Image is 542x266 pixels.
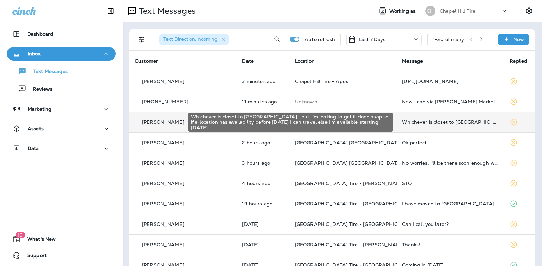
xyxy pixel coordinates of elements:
[142,99,188,104] p: [PHONE_NUMBER]
[402,58,423,64] span: Message
[402,242,498,247] div: Thanks!
[402,221,498,227] div: Can I call you later?
[242,221,284,227] p: Sep 8, 2025 02:04 PM
[28,106,51,112] p: Marketing
[295,160,402,166] span: [GEOGRAPHIC_DATA] [GEOGRAPHIC_DATA]
[7,249,116,262] button: Support
[402,140,498,145] div: Ok perfect
[26,86,52,93] p: Reviews
[242,201,284,206] p: Sep 8, 2025 07:25 PM
[142,160,184,166] p: [PERSON_NAME]
[28,126,44,131] p: Assets
[359,37,386,42] p: Last 7 Days
[295,139,402,146] span: [GEOGRAPHIC_DATA] [GEOGRAPHIC_DATA]
[305,37,335,42] p: Auto refresh
[425,6,435,16] div: CH
[7,27,116,41] button: Dashboard
[295,99,391,104] p: This customer does not have a last location and the phone number they messaged is not assigned to...
[440,8,475,14] p: Chapel Hill Tire
[142,79,184,84] p: [PERSON_NAME]
[295,78,348,84] span: Chapel Hill Tire - Apex
[433,37,464,42] div: 1 - 20 of many
[101,4,120,18] button: Collapse Sidebar
[242,140,284,145] p: Sep 9, 2025 12:26 PM
[402,99,498,104] div: New Lead via Merrick Marketing, Customer Name: Jim S., Contact info: 4342299240, Job Info: I need...
[402,201,498,206] div: I have moved to Cincinnati, Ohio and will not be in.
[27,69,68,75] p: Text Messages
[27,31,53,37] p: Dashboard
[295,180,458,186] span: [GEOGRAPHIC_DATA] Tire - [PERSON_NAME][GEOGRAPHIC_DATA]
[402,160,498,166] div: No worries, I'll be there soon enough with my new car
[242,79,284,84] p: Sep 9, 2025 02:52 PM
[389,8,418,14] span: Working as:
[7,64,116,78] button: Text Messages
[242,242,284,247] p: Sep 8, 2025 01:22 PM
[135,33,148,46] button: Filters
[20,236,56,245] span: What's New
[513,37,524,42] p: New
[271,33,284,46] button: Search Messages
[295,58,315,64] span: Location
[16,232,25,238] span: 19
[510,58,527,64] span: Replied
[142,140,184,145] p: [PERSON_NAME]
[7,232,116,246] button: 19What's New
[7,82,116,96] button: Reviews
[20,253,47,261] span: Support
[295,242,458,248] span: [GEOGRAPHIC_DATA] Tire - [PERSON_NAME][GEOGRAPHIC_DATA]
[402,119,498,125] div: Whichever is closet to wake forest.. but I'm looking to get it done asap so if a location has ava...
[159,34,229,45] div: Text Direction:Incoming
[136,6,196,16] p: Text Messages
[242,58,254,64] span: Date
[402,181,498,186] div: STO
[7,122,116,135] button: Assets
[7,102,116,116] button: Marketing
[142,221,184,227] p: [PERSON_NAME]
[142,242,184,247] p: [PERSON_NAME]
[7,47,116,61] button: Inbox
[28,146,39,151] p: Data
[295,221,416,227] span: [GEOGRAPHIC_DATA] Tire - [GEOGRAPHIC_DATA]
[402,79,498,84] div: https://www.consumerreports.org/car-recalls-defects/gm-recalls-trucks-suvs-for-steering-problem/
[135,58,158,64] span: Customer
[188,113,393,132] div: Whichever is closet to [GEOGRAPHIC_DATA].. but I'm looking to get it done asap so if a location h...
[142,119,184,125] p: [PERSON_NAME]
[523,5,535,17] button: Settings
[242,99,284,104] p: Sep 9, 2025 02:44 PM
[142,181,184,186] p: [PERSON_NAME]
[28,51,41,56] p: Inbox
[242,181,284,186] p: Sep 9, 2025 10:07 AM
[295,201,416,207] span: [GEOGRAPHIC_DATA] Tire - [GEOGRAPHIC_DATA]
[163,36,218,42] span: Text Direction : Incoming
[242,160,284,166] p: Sep 9, 2025 11:49 AM
[142,201,184,206] p: [PERSON_NAME]
[7,142,116,155] button: Data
